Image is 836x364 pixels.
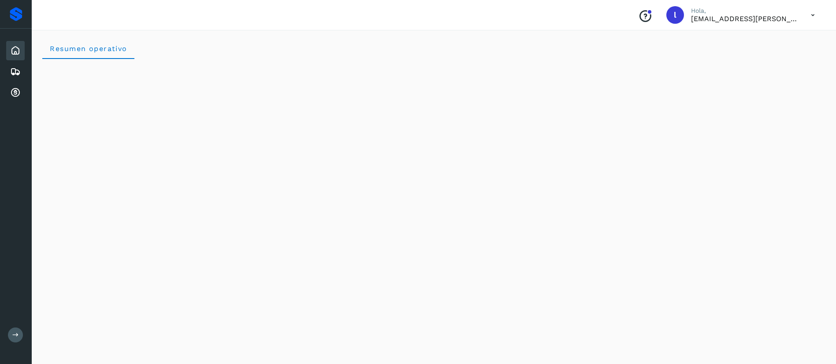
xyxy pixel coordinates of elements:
div: Embarques [6,62,25,81]
p: Hola, [691,7,797,15]
p: lauraamalia.castillo@xpertal.com [691,15,797,23]
div: Cuentas por cobrar [6,83,25,103]
div: Inicio [6,41,25,60]
span: Resumen operativo [49,44,127,53]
